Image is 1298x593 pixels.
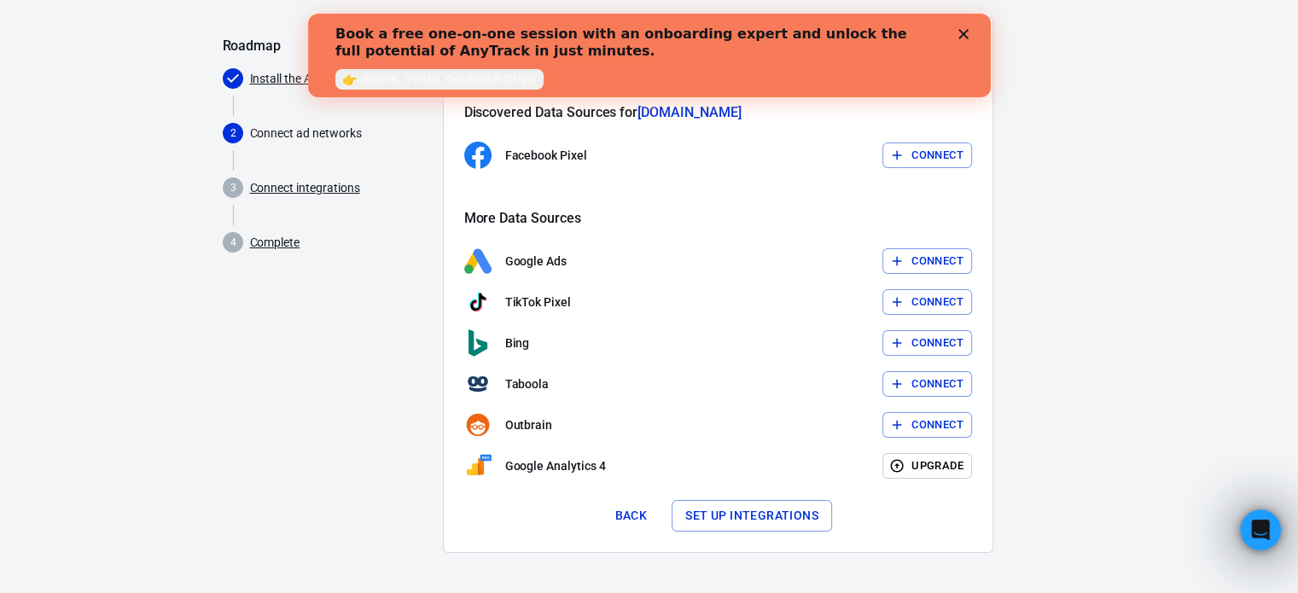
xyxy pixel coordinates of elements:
p: Connect ad networks [250,125,429,142]
span: [DOMAIN_NAME] [637,104,741,120]
button: Upgrade [882,453,972,480]
button: Back [603,500,658,532]
button: Connect [882,248,972,275]
p: Google Ads [505,253,568,270]
p: Google Analytics 4 [505,457,606,475]
button: Connect [882,142,972,169]
text: 3 [230,182,236,194]
p: Outbrain [505,416,553,434]
a: Connect integrations [250,179,360,197]
p: Taboola [505,375,550,393]
iframe: Intercom live chat [1240,509,1281,550]
button: Set up integrations [672,500,832,532]
button: Connect [882,330,972,357]
h5: More Data Sources [464,210,972,227]
h5: Roadmap [223,38,429,55]
button: Connect [882,371,972,398]
a: Install the AnyTrack tag [250,70,374,88]
div: Close [650,15,667,26]
p: Bing [505,334,530,352]
iframe: Intercom live chat banner [308,14,991,97]
button: Connect [882,289,972,316]
a: Complete [250,234,300,252]
button: Connect [882,412,972,439]
p: Facebook Pixel [505,147,587,165]
h5: Discovered Data Sources for [464,104,972,121]
p: TikTok Pixel [505,294,571,311]
text: 2 [230,127,236,139]
text: 4 [230,236,236,248]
